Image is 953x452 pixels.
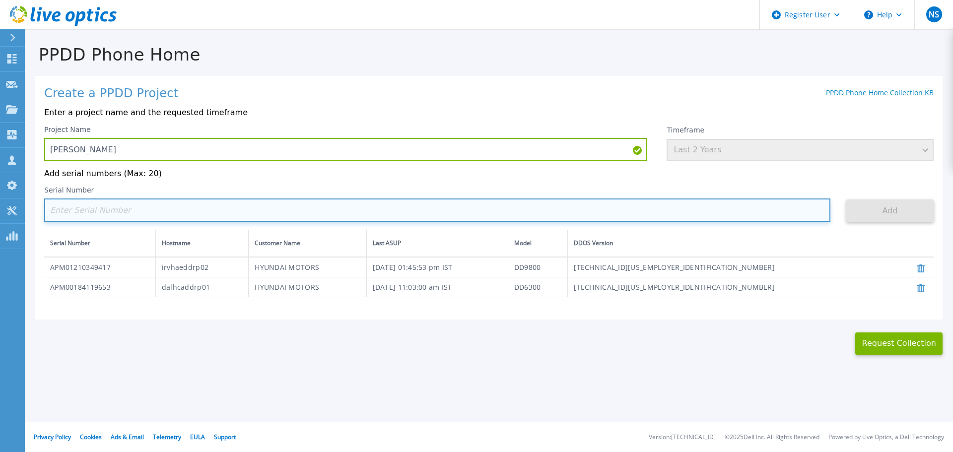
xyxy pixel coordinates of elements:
li: Powered by Live Optics, a Dell Technology [828,434,944,441]
li: © 2025 Dell Inc. All Rights Reserved [725,434,819,441]
td: DD6300 [508,277,568,297]
label: Timeframe [667,126,704,134]
td: DD9800 [508,257,568,277]
th: Serial Number [44,230,155,257]
td: [TECHNICAL_ID][US_EMPLOYER_IDENTIFICATION_NUMBER] [568,277,894,297]
li: Version: [TECHNICAL_ID] [649,434,716,441]
p: Enter a project name and the requested timeframe [44,108,934,117]
button: Request Collection [855,332,943,355]
td: APM00184119653 [44,277,155,297]
td: APM01210349417 [44,257,155,277]
td: irvhaeddrp02 [155,257,248,277]
span: NS [929,10,939,18]
label: Serial Number [44,187,94,194]
h1: Create a PPDD Project [44,87,178,101]
td: HYUNDAI MOTORS [249,277,366,297]
a: Support [214,433,236,441]
a: Cookies [80,433,102,441]
th: Hostname [155,230,248,257]
a: Telemetry [153,433,181,441]
th: Customer Name [249,230,366,257]
th: Model [508,230,568,257]
a: Ads & Email [111,433,144,441]
p: Add serial numbers (Max: 20) [44,169,934,178]
label: Project Name [44,126,91,133]
th: Last ASUP [366,230,508,257]
button: Add [846,199,934,222]
a: PPDD Phone Home Collection KB [826,88,934,97]
h1: PPDD Phone Home [25,45,953,65]
td: [TECHNICAL_ID][US_EMPLOYER_IDENTIFICATION_NUMBER] [568,257,894,277]
td: dalhcaddrp01 [155,277,248,297]
input: Enter Serial Number [44,198,830,222]
td: [DATE] 11:03:00 am IST [366,277,508,297]
th: DDOS Version [568,230,894,257]
input: Enter Project Name [44,138,647,161]
td: HYUNDAI MOTORS [249,257,366,277]
a: Privacy Policy [34,433,71,441]
td: [DATE] 01:45:53 pm IST [366,257,508,277]
a: EULA [190,433,205,441]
